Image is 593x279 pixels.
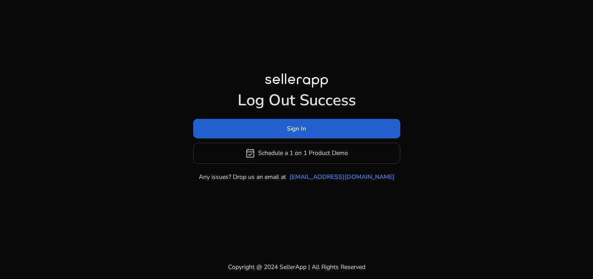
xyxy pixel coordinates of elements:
button: Sign In [193,119,400,138]
h1: Log Out Success [193,91,400,110]
a: [EMAIL_ADDRESS][DOMAIN_NAME] [290,172,395,182]
p: Any issues? Drop us an email at [199,172,286,182]
span: Sign In [287,124,306,133]
span: event_available [245,148,256,158]
button: event_availableSchedule a 1 on 1 Product Demo [193,143,400,164]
